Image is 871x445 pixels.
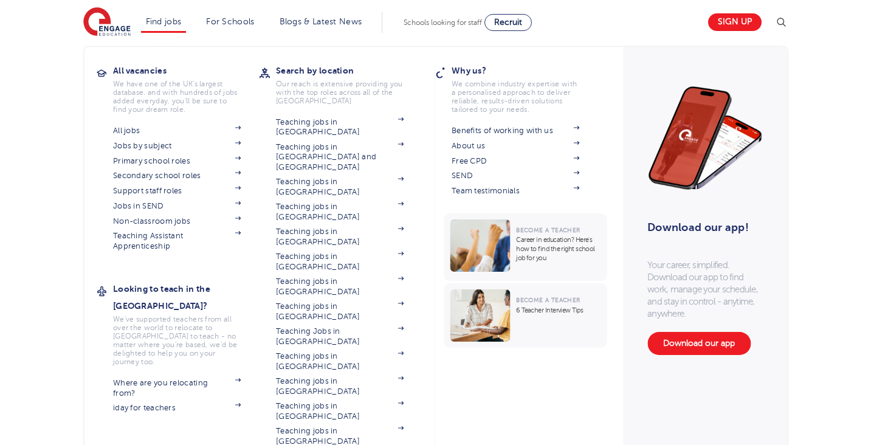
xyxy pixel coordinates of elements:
a: Primary school roles [113,156,241,166]
a: Teaching jobs in [GEOGRAPHIC_DATA] and [GEOGRAPHIC_DATA] [276,142,404,172]
a: All vacanciesWe have one of the UK's largest database. and with hundreds of jobs added everyday. ... [113,62,259,114]
a: Teaching jobs in [GEOGRAPHIC_DATA] [276,227,404,247]
a: SEND [452,171,579,181]
a: Download our app [647,332,751,355]
p: Your career, simplified. Download our app to find work, manage your schedule, and stay in control... [647,259,763,320]
a: Become a Teacher6 Teacher Interview Tips [444,283,610,348]
a: Teaching jobs in [GEOGRAPHIC_DATA] [276,202,404,222]
a: Where are you relocating from? [113,378,241,398]
a: Recruit [484,14,532,31]
a: For Schools [206,17,254,26]
a: Jobs by subject [113,141,241,151]
p: Career in education? Here’s how to find the right school job for you [516,235,601,263]
a: Teaching jobs in [GEOGRAPHIC_DATA] [276,252,404,272]
a: Why us?We combine industry expertise with a personalised approach to deliver reliable, results-dr... [452,62,597,114]
a: Support staff roles [113,186,241,196]
a: Teaching jobs in [GEOGRAPHIC_DATA] [276,351,404,371]
a: Become a TeacherCareer in education? Here’s how to find the right school job for you [444,213,610,281]
span: Become a Teacher [516,297,580,303]
a: Teaching jobs in [GEOGRAPHIC_DATA] [276,277,404,297]
span: Recruit [494,18,522,27]
h3: All vacancies [113,62,259,79]
img: Engage Education [83,7,131,38]
p: We have one of the UK's largest database. and with hundreds of jobs added everyday. you'll be sur... [113,80,241,114]
h3: Download our app! [647,214,757,241]
p: We combine industry expertise with a personalised approach to deliver reliable, results-driven so... [452,80,579,114]
h3: Search by location [276,62,422,79]
a: Search by locationOur reach is extensive providing you with the top roles across all of the [GEOG... [276,62,422,105]
a: Teaching jobs in [GEOGRAPHIC_DATA] [276,401,404,421]
p: 6 Teacher Interview Tips [516,306,601,315]
a: Jobs in SEND [113,201,241,211]
a: Non-classroom jobs [113,216,241,226]
a: iday for teachers [113,403,241,413]
h3: Why us? [452,62,597,79]
a: Teaching jobs in [GEOGRAPHIC_DATA] [276,177,404,197]
a: About us [452,141,579,151]
a: Teaching Jobs in [GEOGRAPHIC_DATA] [276,326,404,347]
a: All jobs [113,126,241,136]
p: We've supported teachers from all over the world to relocate to [GEOGRAPHIC_DATA] to teach - no m... [113,315,241,366]
a: Teaching jobs in [GEOGRAPHIC_DATA] [276,302,404,322]
a: Free CPD [452,156,579,166]
a: Blogs & Latest News [280,17,362,26]
span: Become a Teacher [516,227,580,233]
span: Schools looking for staff [404,18,482,27]
a: Benefits of working with us [452,126,579,136]
a: Team testimonials [452,186,579,196]
h3: Looking to teach in the [GEOGRAPHIC_DATA]? [113,280,259,314]
a: Teaching Assistant Apprenticeship [113,231,241,251]
a: Looking to teach in the [GEOGRAPHIC_DATA]?We've supported teachers from all over the world to rel... [113,280,259,366]
a: Secondary school roles [113,171,241,181]
a: Find jobs [146,17,182,26]
a: Sign up [708,13,762,31]
a: Teaching jobs in [GEOGRAPHIC_DATA] [276,117,404,137]
a: Teaching jobs in [GEOGRAPHIC_DATA] [276,376,404,396]
p: Our reach is extensive providing you with the top roles across all of the [GEOGRAPHIC_DATA] [276,80,404,105]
